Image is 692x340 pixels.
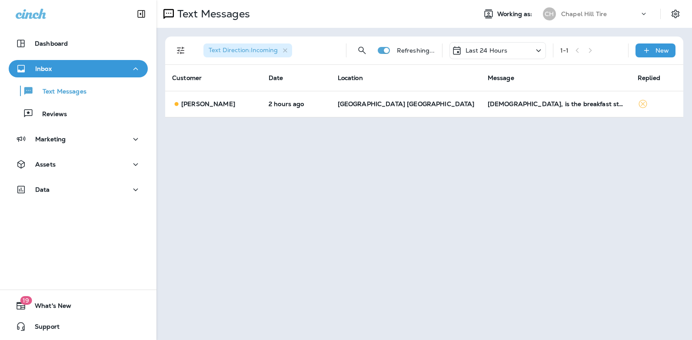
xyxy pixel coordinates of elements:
[9,35,148,52] button: Dashboard
[9,130,148,148] button: Marketing
[209,46,278,54] span: Text Direction : Incoming
[35,186,50,193] p: Data
[269,74,283,82] span: Date
[26,323,60,333] span: Support
[561,10,607,17] p: Chapel Hill Tire
[9,156,148,173] button: Assets
[488,100,624,107] div: Ladies, is the breakfast still onThursday? I need to know so I wouldn't sign up my class on Thurs...
[174,7,250,20] p: Text Messages
[35,161,56,168] p: Assets
[269,100,324,107] p: Oct 14, 2025 11:06 AM
[466,47,508,54] p: Last 24 Hours
[181,100,235,107] p: [PERSON_NAME]
[338,74,363,82] span: Location
[9,104,148,123] button: Reviews
[353,42,371,59] button: Search Messages
[638,74,660,82] span: Replied
[397,47,435,54] p: Refreshing...
[129,5,153,23] button: Collapse Sidebar
[488,74,514,82] span: Message
[655,47,669,54] p: New
[172,42,190,59] button: Filters
[668,6,683,22] button: Settings
[543,7,556,20] div: CH
[338,100,475,108] span: [GEOGRAPHIC_DATA] [GEOGRAPHIC_DATA]
[35,65,52,72] p: Inbox
[9,60,148,77] button: Inbox
[35,40,68,47] p: Dashboard
[33,110,67,119] p: Reviews
[497,10,534,18] span: Working as:
[34,88,86,96] p: Text Messages
[203,43,292,57] div: Text Direction:Incoming
[9,297,148,314] button: 19What's New
[172,74,202,82] span: Customer
[9,82,148,100] button: Text Messages
[26,302,71,313] span: What's New
[560,47,569,54] div: 1 - 1
[20,296,32,305] span: 19
[9,181,148,198] button: Data
[35,136,66,143] p: Marketing
[9,318,148,335] button: Support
